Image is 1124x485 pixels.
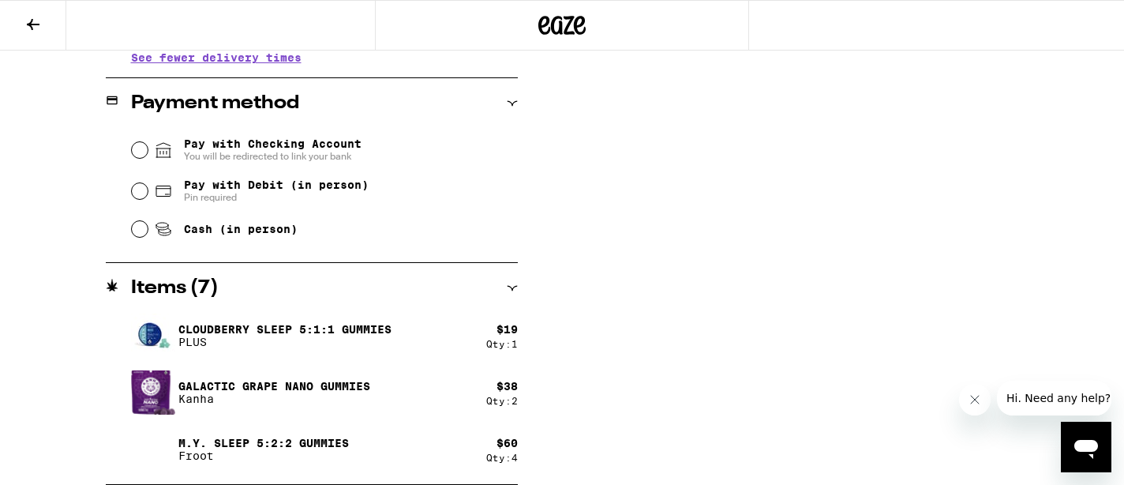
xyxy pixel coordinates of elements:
h2: Items ( 7 ) [131,279,219,298]
img: M.Y. SLEEP 5:2:2 Gummies [131,427,175,472]
span: Pin required [184,191,369,204]
span: Pay with Checking Account [184,137,362,163]
iframe: Message from company [997,381,1111,415]
img: Galactic Grape Nano Gummies [131,369,175,416]
span: Cash (in person) [184,223,298,235]
img: Cloudberry SLEEP 5:1:1 Gummies [131,314,175,358]
div: Qty: 4 [486,453,518,463]
div: $ 60 [496,437,518,449]
p: Cloudberry SLEEP 5:1:1 Gummies [178,323,392,336]
div: $ 19 [496,323,518,336]
div: Qty: 1 [486,339,518,349]
iframe: Close message [959,384,991,415]
p: Kanha [178,393,370,405]
iframe: Button to launch messaging window [1061,422,1111,472]
span: Pay with Debit (in person) [184,179,369,191]
p: Galactic Grape Nano Gummies [178,380,370,393]
h2: Payment method [131,94,299,113]
p: PLUS [178,336,392,348]
button: See fewer delivery times [131,52,302,63]
p: Froot [178,449,349,462]
div: Qty: 2 [486,396,518,406]
div: $ 38 [496,380,518,393]
p: M.Y. SLEEP 5:2:2 Gummies [178,437,349,449]
span: You will be redirected to link your bank [184,150,362,163]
